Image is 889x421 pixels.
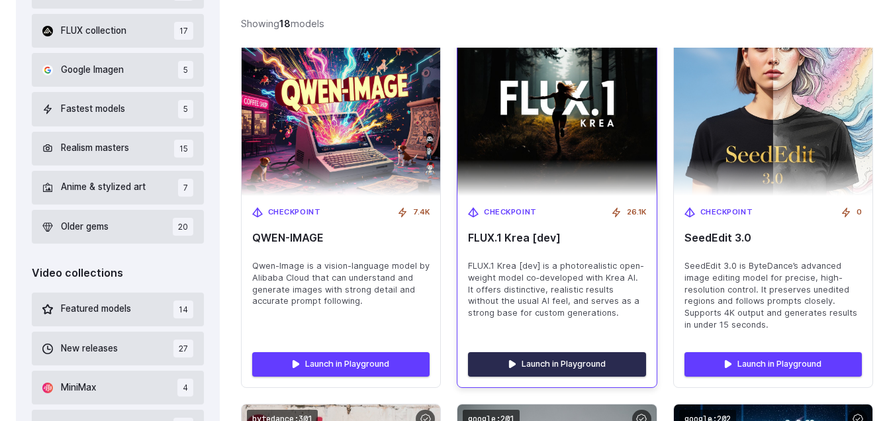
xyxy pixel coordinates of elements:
span: 7.4K [413,207,430,218]
strong: 18 [279,18,291,29]
button: Fastest models 5 [32,92,204,126]
span: Anime & stylized art [61,180,146,195]
span: 27 [173,340,193,357]
button: Featured models 14 [32,293,204,326]
span: 15 [174,140,193,158]
span: 17 [174,22,193,40]
span: 0 [857,207,862,218]
span: Checkpoint [268,207,321,218]
span: Qwen-Image is a vision-language model by Alibaba Cloud that can understand and generate images wi... [252,260,430,308]
span: Google Imagen [61,63,124,77]
span: QWEN-IMAGE [252,232,430,244]
span: 4 [177,379,193,397]
span: 5 [178,100,193,118]
span: 5 [178,61,193,79]
span: SeedEdit 3.0 is ByteDance’s advanced image editing model for precise, high-resolution control. It... [684,260,862,331]
span: 14 [173,301,193,318]
button: Anime & stylized art 7 [32,171,204,205]
button: Realism masters 15 [32,132,204,165]
span: MiniMax [61,381,96,395]
div: Video collections [32,265,204,282]
img: QWEN-IMAGE [242,15,440,196]
span: Checkpoint [484,207,537,218]
span: 7 [178,179,193,197]
span: FLUX.1 Krea [dev] [468,232,645,244]
button: Older gems 20 [32,210,204,244]
span: Older gems [61,220,109,234]
span: 26.1K [627,207,646,218]
span: Fastest models [61,102,125,117]
span: Realism masters [61,141,129,156]
span: Checkpoint [700,207,753,218]
button: FLUX collection 17 [32,14,204,48]
a: Launch in Playground [252,352,430,376]
img: FLUX.1 Krea [dev] [447,6,666,205]
button: MiniMax 4 [32,371,204,404]
span: 20 [173,218,193,236]
button: New releases 27 [32,332,204,365]
a: Launch in Playground [468,352,645,376]
span: Featured models [61,302,131,316]
img: SeedEdit 3.0 [674,15,872,196]
span: FLUX.1 Krea [dev] is a photorealistic open-weight model co‑developed with Krea AI. It offers dist... [468,260,645,320]
span: New releases [61,342,118,356]
a: Launch in Playground [684,352,862,376]
div: Showing models [241,16,324,31]
button: Google Imagen 5 [32,53,204,87]
span: FLUX collection [61,24,126,38]
span: SeedEdit 3.0 [684,232,862,244]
